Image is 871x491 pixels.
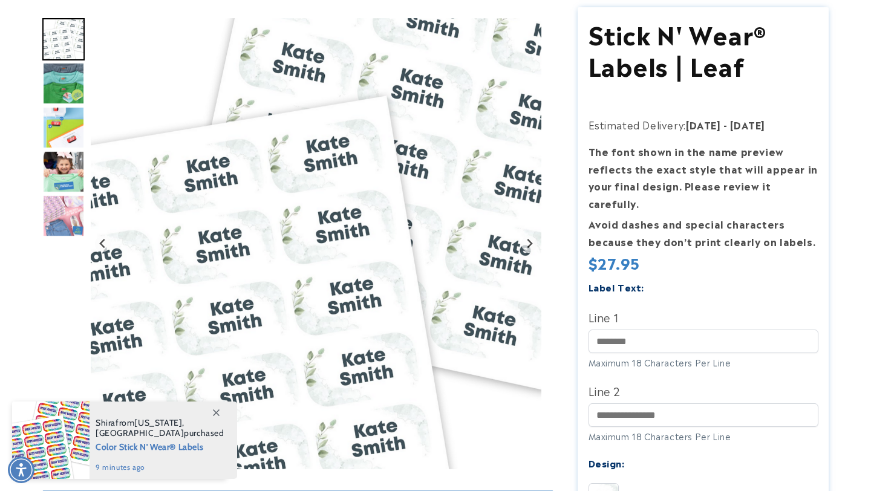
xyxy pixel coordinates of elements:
[589,280,645,294] label: Label Text:
[589,307,818,327] label: Line 1
[589,253,641,272] span: $27.95
[589,18,818,80] h1: Stick N' Wear® Labels | Leaf
[42,106,85,149] div: Go to slide 3
[686,117,721,132] strong: [DATE]
[589,381,818,400] label: Line 2
[96,438,224,454] span: Color Stick N' Wear® Labels
[589,456,625,470] label: Design:
[589,216,816,249] strong: Avoid dashes and special characters because they don’t print clearly on labels.
[750,439,859,479] iframe: Gorgias live chat messenger
[723,117,728,132] strong: -
[589,430,818,443] div: Maximum 18 Characters Per Line
[42,151,85,193] img: Color Stick N' Wear® Labels - Label Land
[96,417,116,428] span: Shira
[96,418,224,438] span: from , purchased
[96,428,184,438] span: [GEOGRAPHIC_DATA]
[91,18,541,469] img: Stick N' Wear® Labels | Leaf - Label Land
[42,62,85,105] div: Go to slide 2
[134,417,182,428] span: [US_STATE]
[42,106,85,149] img: Color Stick N' Wear® Labels - Label Land
[521,236,538,252] button: Next slide
[42,195,85,237] img: Color Stick N' Wear® Labels - Label Land
[42,239,85,281] div: Go to slide 6
[8,457,34,483] div: Accessibility Menu
[42,18,85,60] img: Stick N' Wear® Labels | Leaf - Label Land
[589,144,818,210] strong: The font shown in the name preview reflects the exact style that will appear in your final design...
[42,151,85,193] div: Go to slide 4
[96,462,224,473] span: 9 minutes ago
[589,356,818,369] div: Maximum 18 Characters Per Line
[95,236,111,252] button: Go to last slide
[730,117,765,132] strong: [DATE]
[42,62,85,105] img: Color Stick N' Wear® Labels - Label Land
[42,195,85,237] div: Go to slide 5
[589,116,818,134] p: Estimated Delivery:
[42,18,85,60] div: Go to slide 1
